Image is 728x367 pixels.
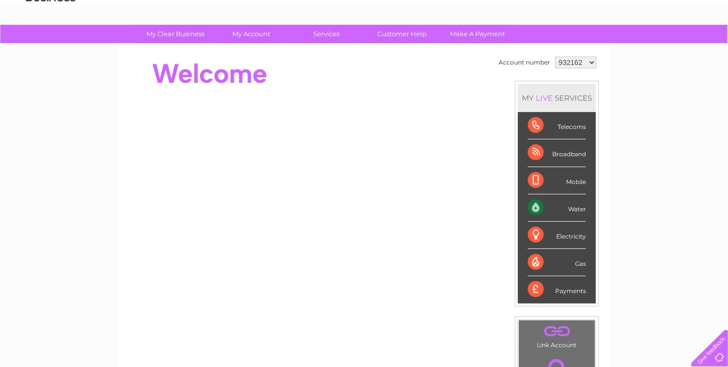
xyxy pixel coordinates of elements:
a: . [521,323,592,340]
td: Link Account [518,320,595,351]
a: 0333 014 3131 [541,5,609,17]
a: Make A Payment [437,25,519,43]
div: MY SERVICES [518,84,596,112]
div: LIVE [534,93,555,103]
a: Services [286,25,368,43]
a: Contact [662,42,686,50]
a: Blog [642,42,656,50]
div: Water [528,194,586,222]
a: Water [553,42,572,50]
a: Energy [578,42,600,50]
a: My Account [211,25,292,43]
td: Account number [496,54,553,71]
div: Electricity [528,222,586,249]
div: Broadband [528,139,586,167]
img: logo.png [25,26,76,56]
div: Gas [528,249,586,276]
a: Log out [695,42,719,50]
div: Mobile [528,167,586,194]
a: Telecoms [606,42,636,50]
div: Telecoms [528,112,586,139]
a: My Clear Business [135,25,217,43]
a: Customer Help [362,25,443,43]
div: Payments [528,276,586,303]
div: Clear Business is a trading name of Verastar Limited (registered in [GEOGRAPHIC_DATA] No. 3667643... [130,5,599,48]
